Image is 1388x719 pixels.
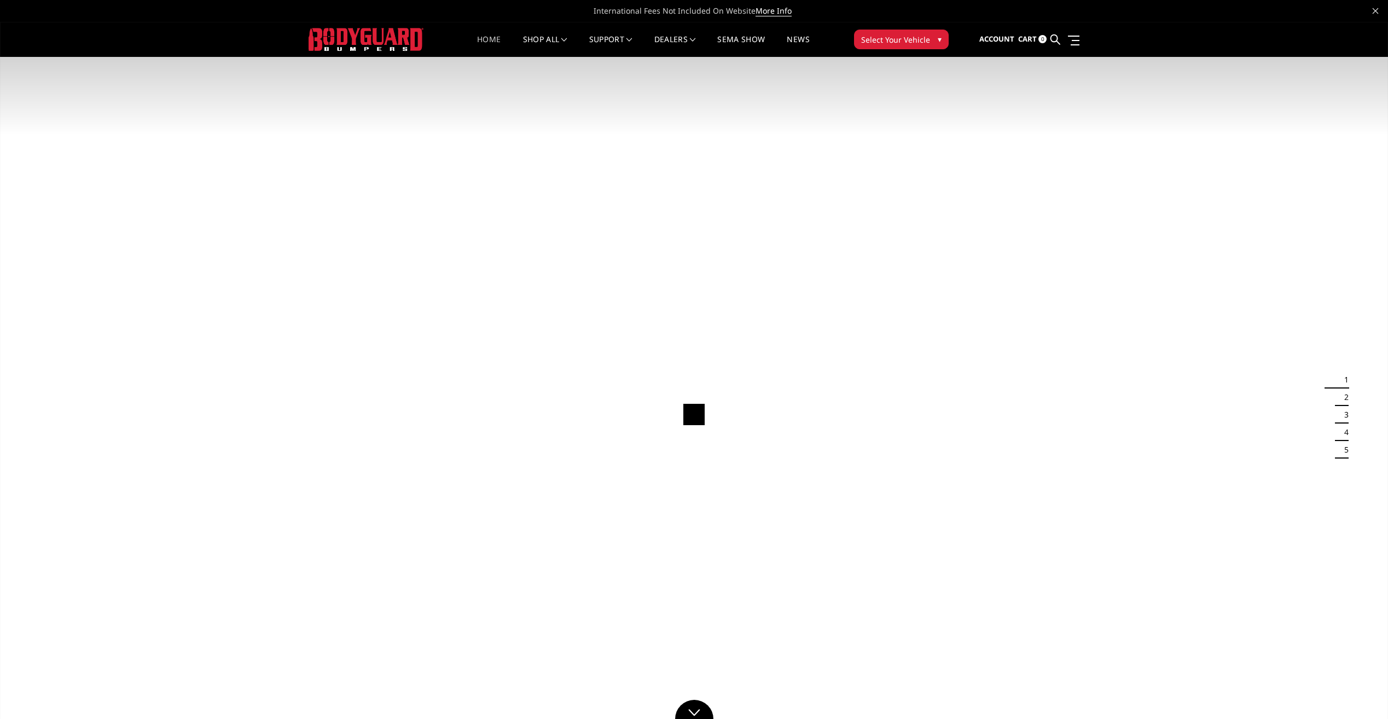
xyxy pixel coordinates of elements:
[1338,371,1349,389] button: 1 of 5
[979,25,1014,54] a: Account
[523,36,567,57] a: shop all
[1338,406,1349,424] button: 3 of 5
[717,36,765,57] a: SEMA Show
[1018,34,1037,44] span: Cart
[1018,25,1047,54] a: Cart 0
[654,36,696,57] a: Dealers
[477,36,501,57] a: Home
[1038,35,1047,43] span: 0
[675,700,713,719] a: Click to Down
[979,34,1014,44] span: Account
[589,36,632,57] a: Support
[756,5,792,16] a: More Info
[861,34,930,45] span: Select Your Vehicle
[787,36,809,57] a: News
[938,33,942,45] span: ▾
[309,28,423,50] img: BODYGUARD BUMPERS
[854,30,949,49] button: Select Your Vehicle
[1338,389,1349,406] button: 2 of 5
[1338,441,1349,459] button: 5 of 5
[1338,424,1349,441] button: 4 of 5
